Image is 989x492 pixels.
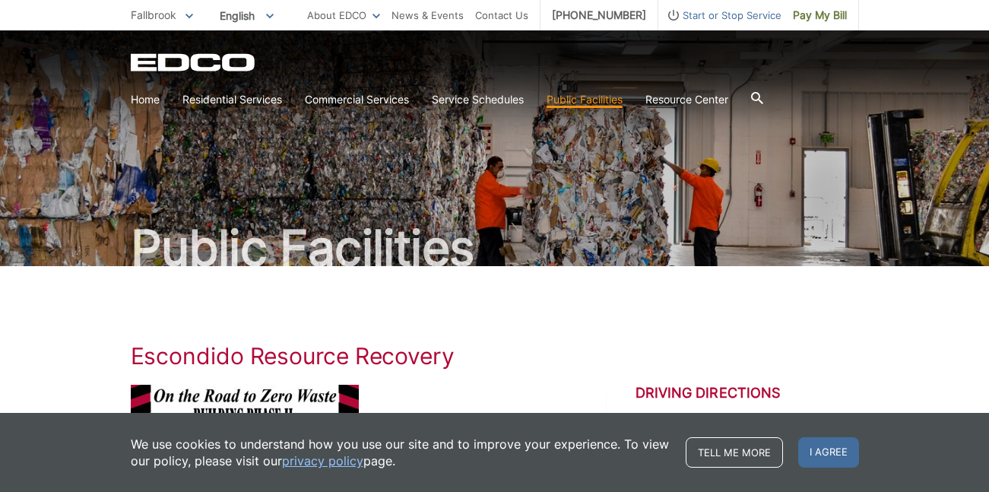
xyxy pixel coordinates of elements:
[131,342,859,370] h1: Escondido Resource Recovery
[686,437,783,468] a: Tell me more
[793,7,847,24] span: Pay My Bill
[305,91,409,108] a: Commercial Services
[182,91,282,108] a: Residential Services
[798,437,859,468] span: I agree
[307,7,380,24] a: About EDCO
[131,224,859,272] h2: Public Facilities
[131,436,670,469] p: We use cookies to understand how you use our site and to improve your experience. To view our pol...
[636,385,859,402] h2: Driving Directions
[475,7,528,24] a: Contact Us
[282,452,363,469] a: privacy policy
[131,8,176,21] span: Fallbrook
[131,91,160,108] a: Home
[391,7,464,24] a: News & Events
[131,53,257,71] a: EDCD logo. Return to the homepage.
[432,91,524,108] a: Service Schedules
[645,91,728,108] a: Resource Center
[208,3,285,28] span: English
[547,91,623,108] a: Public Facilities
